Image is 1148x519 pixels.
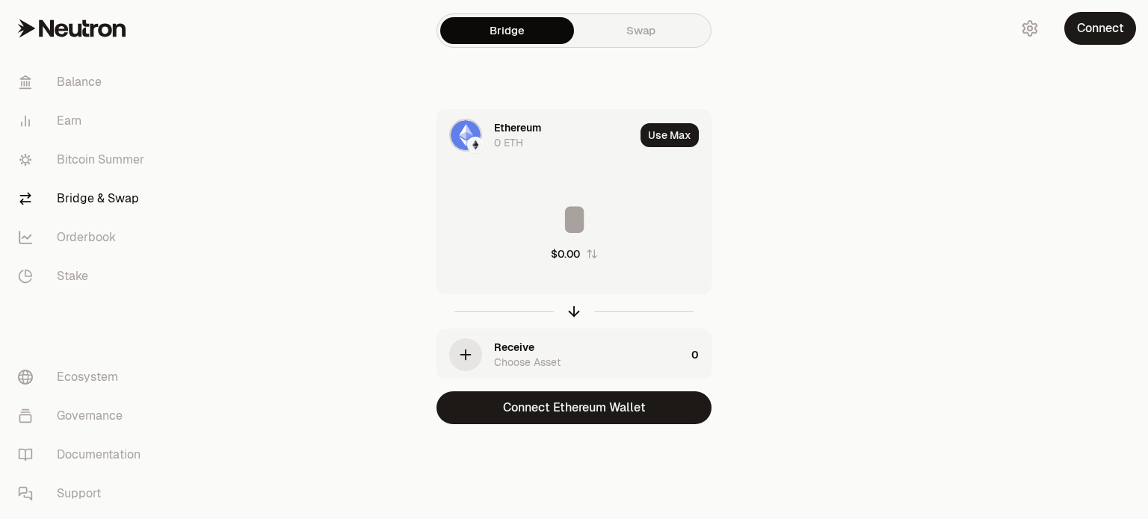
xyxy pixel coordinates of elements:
[691,329,711,380] div: 0
[6,257,161,296] a: Stake
[494,135,523,150] div: 0 ETH
[494,340,534,355] div: Receive
[440,17,574,44] a: Bridge
[437,110,635,161] div: ETH LogoEthereum LogoEthereum0 ETH
[641,123,699,147] button: Use Max
[6,102,161,140] a: Earn
[6,63,161,102] a: Balance
[494,355,561,370] div: Choose Asset
[6,358,161,397] a: Ecosystem
[437,329,685,380] div: ReceiveChoose Asset
[6,474,161,513] a: Support
[6,140,161,179] a: Bitcoin Summer
[436,391,712,424] button: Connect Ethereum Wallet
[6,179,161,218] a: Bridge & Swap
[6,397,161,435] a: Governance
[1064,12,1136,45] button: Connect
[451,120,481,150] img: ETH Logo
[494,120,541,135] div: Ethereum
[551,246,580,261] div: $0.00
[574,17,708,44] a: Swap
[469,138,482,152] img: Ethereum Logo
[437,329,711,380] button: ReceiveChoose Asset0
[551,246,598,261] button: $0.00
[6,435,161,474] a: Documentation
[6,218,161,257] a: Orderbook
